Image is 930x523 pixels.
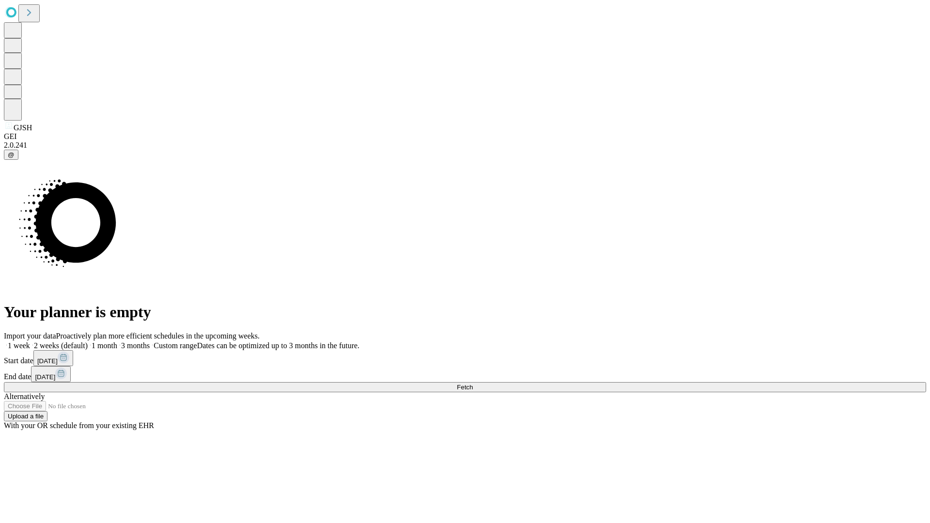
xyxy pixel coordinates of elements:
span: 2 weeks (default) [34,341,88,350]
span: Import your data [4,332,56,340]
div: GEI [4,132,926,141]
span: [DATE] [37,357,58,365]
span: Dates can be optimized up to 3 months in the future. [197,341,359,350]
span: GJSH [14,123,32,132]
span: With your OR schedule from your existing EHR [4,421,154,430]
span: @ [8,151,15,158]
div: 2.0.241 [4,141,926,150]
button: @ [4,150,18,160]
span: Fetch [457,384,473,391]
h1: Your planner is empty [4,303,926,321]
span: Proactively plan more efficient schedules in the upcoming weeks. [56,332,260,340]
span: Custom range [154,341,197,350]
button: [DATE] [31,366,71,382]
div: End date [4,366,926,382]
div: Start date [4,350,926,366]
button: Fetch [4,382,926,392]
button: Upload a file [4,411,47,421]
span: 1 month [92,341,117,350]
span: Alternatively [4,392,45,400]
span: [DATE] [35,373,55,381]
button: [DATE] [33,350,73,366]
span: 1 week [8,341,30,350]
span: 3 months [121,341,150,350]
